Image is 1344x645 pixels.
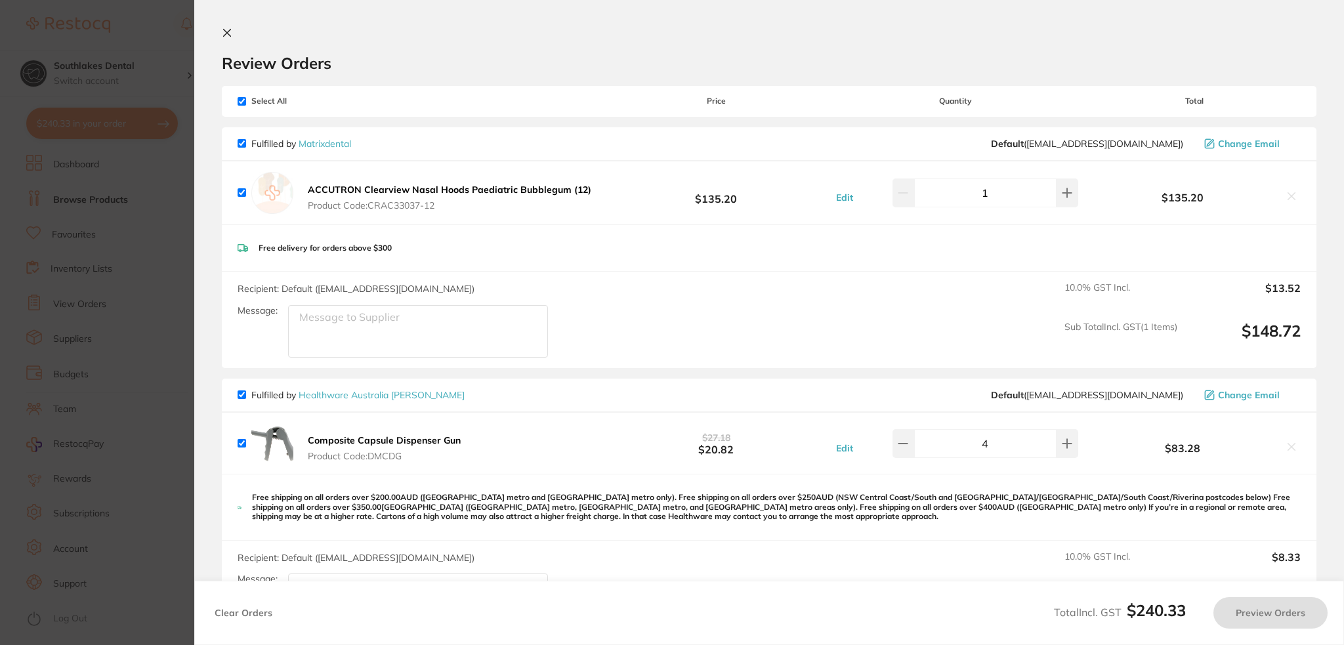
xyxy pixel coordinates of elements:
span: Recipient: Default ( [EMAIL_ADDRESS][DOMAIN_NAME] ) [238,552,474,564]
button: ACCUTRON Clearview Nasal Hoods Paediatric Bubblegum (12) Product Code:CRAC33037-12 [304,184,595,211]
img: empty.jpg [251,172,293,214]
span: Sub Total Incl. GST ( 1 Items) [1064,322,1177,358]
label: Message: [238,305,278,316]
a: Matrixdental [299,138,351,150]
b: $135.20 [1088,192,1277,203]
b: $83.28 [1088,442,1277,454]
span: $27.18 [702,432,730,444]
output: $13.52 [1188,282,1301,311]
a: Healthware Australia [PERSON_NAME] [299,389,465,401]
h2: Review Orders [222,53,1316,73]
b: Default [991,138,1024,150]
img: Y3hmcTNxdw [251,423,293,463]
button: Edit [832,442,857,454]
button: Edit [832,192,857,203]
button: Change Email [1200,389,1301,401]
b: Default [991,389,1024,401]
b: $240.33 [1127,600,1186,620]
p: Free shipping on all orders over $200.00AUD ([GEOGRAPHIC_DATA] metro and [GEOGRAPHIC_DATA] metro ... [252,493,1301,521]
b: $20.82 [610,431,822,455]
span: Select All [238,96,369,106]
span: Total Incl. GST [1054,606,1186,619]
button: Change Email [1200,138,1301,150]
button: Composite Capsule Dispenser Gun Product Code:DMCDG [304,434,465,462]
span: Total [1088,96,1301,106]
span: info@healthwareaustralia.com.au [991,390,1183,400]
p: Free delivery for orders above $300 [259,243,392,253]
b: $135.20 [610,180,822,205]
button: Preview Orders [1213,597,1328,629]
b: ACCUTRON Clearview Nasal Hoods Paediatric Bubblegum (12) [308,184,591,196]
span: Quantity [822,96,1088,106]
label: Message: [238,573,278,585]
span: Product Code: DMCDG [308,451,461,461]
output: $148.72 [1188,322,1301,358]
output: $8.33 [1188,551,1301,580]
p: Fulfilled by [251,138,351,149]
p: Fulfilled by [251,390,465,400]
span: Product Code: CRAC33037-12 [308,200,591,211]
b: Composite Capsule Dispenser Gun [308,434,461,446]
span: Recipient: Default ( [EMAIL_ADDRESS][DOMAIN_NAME] ) [238,283,474,295]
span: Change Email [1218,138,1280,149]
span: 10.0 % GST Incl. [1064,551,1177,580]
span: Price [610,96,822,106]
span: sales@matrixdental.com.au [991,138,1183,149]
button: Clear Orders [211,597,276,629]
span: Change Email [1218,390,1280,400]
span: 10.0 % GST Incl. [1064,282,1177,311]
